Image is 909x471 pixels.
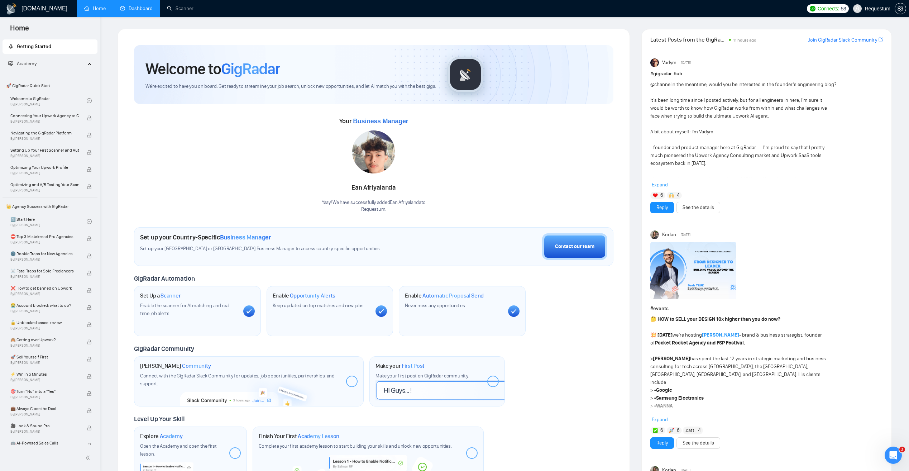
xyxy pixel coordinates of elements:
span: 6 [660,192,663,199]
span: Getting Started [17,43,51,49]
h1: Welcome to [145,59,280,78]
span: Keep updated on top matches and new jobs. [273,303,365,309]
span: 🎯 Turn “No” into a “Yes” [10,388,79,395]
h1: Enable [273,292,336,299]
strong: [PERSON_NAME] [653,356,690,362]
a: Welcome to GigRadarBy[PERSON_NAME] [10,93,87,109]
a: searchScanner [167,5,193,11]
span: 👑 Agency Success with GigRadar [3,199,97,214]
span: setting [895,6,906,11]
span: By [PERSON_NAME] [10,171,79,175]
span: By [PERSON_NAME] [10,240,79,244]
span: ⚡ Win in 5 Minutes [10,371,79,378]
span: lock [87,339,92,344]
h1: Set up your Country-Specific [140,233,271,241]
button: See the details [676,202,720,213]
span: GigRadar Community [134,345,194,353]
span: By [PERSON_NAME] [10,395,79,399]
h1: Explore [140,433,183,440]
span: :catt: [685,427,695,434]
button: Reply [650,437,674,449]
h1: Finish Your First [259,433,339,440]
span: 💥 [650,332,656,338]
span: 6 [677,427,680,434]
span: lock [87,184,92,189]
a: export [879,36,883,43]
span: 🚀 GigRadar Quick Start [3,78,97,93]
h1: Enable [405,292,484,299]
span: lock [87,322,92,327]
a: dashboardDashboard [120,5,153,11]
span: 🔓 Unblocked cases: review [10,319,79,326]
button: Reply [650,202,674,213]
span: 🤔 [650,316,656,322]
span: Academy Lesson [298,433,339,440]
span: lock [87,443,92,448]
span: Make your first post on GigRadar community. [375,373,469,379]
span: lock [87,288,92,293]
span: Open the Academy and open the first lesson. [140,443,217,457]
span: 4 [698,427,701,434]
span: By [PERSON_NAME] [10,309,79,313]
div: in the meantime, would you be interested in the founder’s engineering blog? It’s been long time s... [650,81,836,238]
span: Vadym [662,59,676,67]
span: Academy [17,61,37,67]
span: Enable the scanner for AI matching and real-time job alerts. [140,303,231,317]
img: gigradar-logo.png [448,57,483,92]
button: setting [895,3,906,14]
a: Reply [656,439,668,447]
strong: Google [656,387,672,393]
span: 🎥 Look & Sound Pro [10,422,79,429]
span: 💼 Always Close the Deal [10,405,79,412]
span: Scanner [161,292,181,299]
img: F09HV7Q5KUN-Denis%20True.png [650,242,736,299]
img: Vadym [650,58,659,67]
span: By [PERSON_NAME] [10,361,79,365]
span: By [PERSON_NAME] [10,378,79,382]
span: Navigating the GigRadar Platform [10,129,79,137]
span: 4 [677,192,680,199]
span: lock [87,391,92,396]
img: slackcommunity-bg.png [180,373,317,406]
span: By [PERSON_NAME] [10,292,79,296]
span: 6 [660,427,663,434]
span: lock [87,357,92,362]
h1: # events [650,305,883,313]
span: lock [87,115,92,120]
strong: Pocket Rocket Agency and FSP Festival. [655,340,745,346]
span: 3 [899,447,905,452]
p: Requestum . [322,206,426,213]
img: ❤️ [653,193,658,198]
span: Business Manager [353,118,408,125]
a: See the details [683,204,714,211]
span: Never miss any opportunities. [405,303,466,309]
span: Your [339,117,408,125]
span: 🚀 Sell Yourself First [10,353,79,361]
span: Connecting Your Upwork Agency to GigRadar [10,112,79,119]
span: 53 [841,5,846,13]
span: Home [4,23,35,38]
strong: [DATE] [657,332,673,338]
span: lock [87,167,92,172]
span: Expand [652,182,668,188]
img: ✅ [653,428,658,433]
img: 🚀 [669,428,674,433]
span: By [PERSON_NAME] [10,137,79,141]
span: lock [87,425,92,430]
button: Contact our team [542,233,607,260]
span: 🌚 Rookie Traps for New Agencies [10,250,79,257]
span: By [PERSON_NAME] [10,188,79,192]
span: Connects: [818,5,839,13]
a: [PERSON_NAME] [702,332,739,338]
span: double-left [85,454,92,461]
span: ⛔ Top 3 Mistakes of Pro Agencies [10,233,79,240]
span: Optimizing Your Upwork Profile [10,164,79,171]
iframe: Intercom live chat [885,447,902,464]
span: lock [87,253,92,258]
a: See the details [683,439,714,447]
span: lock [87,305,92,310]
span: 11 hours ago [733,38,756,43]
span: Complete your first academy lesson to start building your skills and unlock new opportunities. [259,443,452,449]
a: setting [895,6,906,11]
strong: Samsung Electronics [656,395,704,401]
